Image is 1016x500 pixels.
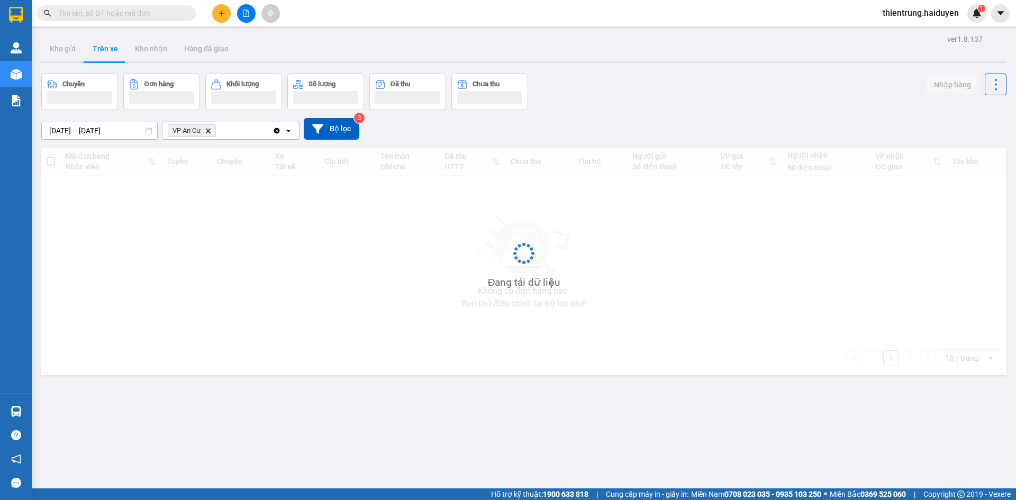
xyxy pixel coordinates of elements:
[691,488,821,500] span: Miền Nam
[9,7,23,23] img: logo-vxr
[261,4,280,23] button: aim
[42,122,157,139] input: Select a date range.
[126,36,176,61] button: Kho nhận
[212,4,231,23] button: plus
[972,8,982,18] img: icon-new-feature
[205,74,282,110] button: Khối lượng
[957,490,965,498] span: copyright
[724,490,821,498] strong: 0708 023 035 - 0935 103 250
[473,80,500,88] div: Chưa thu
[237,4,256,23] button: file-add
[11,406,22,417] img: warehouse-icon
[488,275,560,290] div: Đang tải dữ liệu
[824,492,827,496] span: ⚪️
[830,488,906,500] span: Miền Bắc
[309,80,335,88] div: Số lượng
[267,10,274,17] span: aim
[11,42,22,53] img: warehouse-icon
[354,113,365,123] sup: 3
[11,69,22,80] img: warehouse-icon
[304,118,359,140] button: Bộ lọc
[926,75,979,94] button: Nhập hàng
[226,80,259,88] div: Khối lượng
[205,128,211,134] svg: Delete
[606,488,688,500] span: Cung cấp máy in - giấy in:
[287,74,364,110] button: Số lượng
[860,490,906,498] strong: 0369 525 060
[11,430,21,440] span: question-circle
[991,4,1010,23] button: caret-down
[273,126,281,135] svg: Clear all
[914,488,915,500] span: |
[218,125,219,136] input: Selected VP An Cư.
[41,36,84,61] button: Kho gửi
[11,95,22,106] img: solution-icon
[979,5,983,12] span: 1
[369,74,446,110] button: Đã thu
[543,490,588,498] strong: 1900 633 818
[168,124,216,137] span: VP An Cư, close by backspace
[58,7,183,19] input: Tìm tên, số ĐT hoặc mã đơn
[62,80,85,88] div: Chuyến
[491,488,588,500] span: Hỗ trợ kỹ thuật:
[144,80,174,88] div: Đơn hàng
[11,478,21,488] span: message
[947,33,983,45] div: ver 1.8.137
[173,126,201,135] span: VP An Cư
[242,10,250,17] span: file-add
[874,6,967,20] span: thientrung.haiduyen
[84,36,126,61] button: Trên xe
[284,126,293,135] svg: open
[41,74,118,110] button: Chuyến
[11,454,21,464] span: notification
[44,10,51,17] span: search
[391,80,410,88] div: Đã thu
[176,36,237,61] button: Hàng đã giao
[978,5,985,12] sup: 1
[451,74,528,110] button: Chưa thu
[123,74,200,110] button: Đơn hàng
[218,10,225,17] span: plus
[596,488,598,500] span: |
[996,8,1005,18] span: caret-down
